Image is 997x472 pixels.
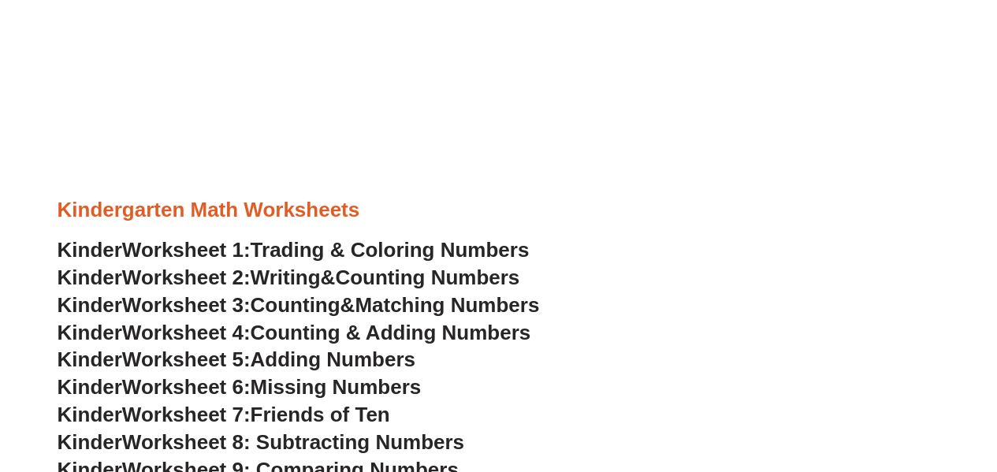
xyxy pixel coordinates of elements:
span: Worksheet 3: [122,293,251,317]
span: Kinder [58,321,122,344]
span: Counting [251,293,340,317]
span: Worksheet 2: [122,266,251,289]
span: Worksheet 1: [122,238,251,262]
a: KinderWorksheet 5:Adding Numbers [58,347,415,371]
a: KinderWorksheet 8: Subtracting Numbers [58,430,464,454]
span: Writing [251,266,321,289]
span: Worksheet 5: [122,347,251,371]
a: KinderWorksheet 4:Counting & Adding Numbers [58,321,531,344]
span: Worksheet 4: [122,321,251,344]
span: Counting & Adding Numbers [251,321,531,344]
iframe: Chat Widget [735,294,997,472]
span: Adding Numbers [251,347,415,371]
a: KinderWorksheet 6:Missing Numbers [58,375,422,399]
span: Missing Numbers [251,375,422,399]
span: Kinder [58,347,122,371]
span: Trading & Coloring Numbers [251,238,530,262]
span: Worksheet 6: [122,375,251,399]
span: Counting Numbers [335,266,519,289]
span: Kinder [58,430,122,454]
h3: Kindergarten Math Worksheets [58,197,940,224]
span: Matching Numbers [355,293,539,317]
span: Kinder [58,403,122,426]
a: KinderWorksheet 7:Friends of Ten [58,403,390,426]
a: KinderWorksheet 2:Writing&Counting Numbers [58,266,520,289]
span: Kinder [58,375,122,399]
span: Worksheet 8: Subtracting Numbers [122,430,464,454]
span: Kinder [58,266,122,289]
span: Friends of Ten [251,403,390,426]
span: Kinder [58,293,122,317]
a: KinderWorksheet 1:Trading & Coloring Numbers [58,238,530,262]
a: KinderWorksheet 3:Counting&Matching Numbers [58,293,540,317]
span: Worksheet 7: [122,403,251,426]
span: Kinder [58,238,122,262]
